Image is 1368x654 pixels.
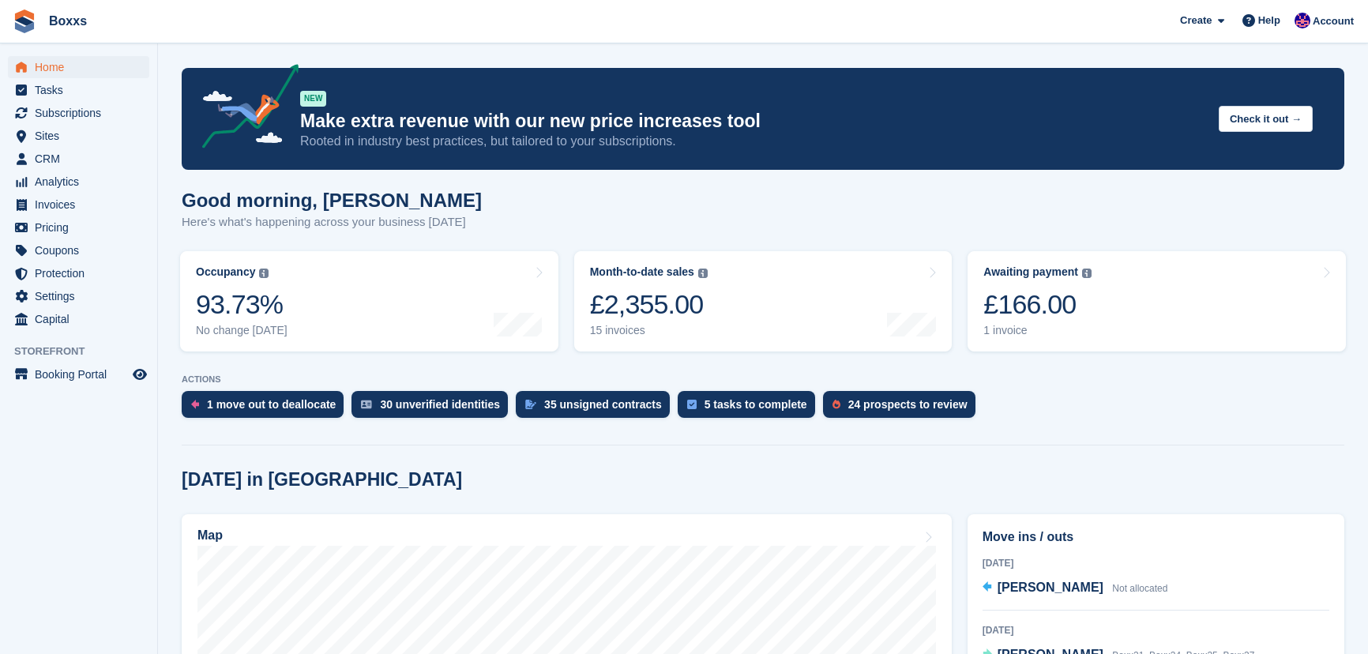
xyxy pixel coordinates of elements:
a: menu [8,308,149,330]
a: menu [8,79,149,101]
h1: Good morning, [PERSON_NAME] [182,190,482,211]
a: Boxxs [43,8,93,34]
div: 35 unsigned contracts [544,398,662,411]
span: Booking Portal [35,363,130,385]
div: [DATE] [983,556,1329,570]
a: menu [8,125,149,147]
h2: Map [197,528,223,543]
div: £166.00 [983,288,1092,321]
p: Make extra revenue with our new price increases tool [300,110,1206,133]
h2: Move ins / outs [983,528,1329,547]
div: 93.73% [196,288,288,321]
img: stora-icon-8386f47178a22dfd0bd8f6a31ec36ba5ce8667c1dd55bd0f319d3a0aa187defe.svg [13,9,36,33]
a: menu [8,171,149,193]
a: Awaiting payment £166.00 1 invoice [968,251,1346,351]
p: ACTIONS [182,374,1344,385]
span: CRM [35,148,130,170]
div: 1 move out to deallocate [207,398,336,411]
img: icon-info-grey-7440780725fd019a000dd9b08b2336e03edf1995a4989e88bcd33f0948082b44.svg [698,269,708,278]
span: Settings [35,285,130,307]
div: 1 invoice [983,324,1092,337]
p: Here's what's happening across your business [DATE] [182,213,482,231]
span: Invoices [35,194,130,216]
span: Capital [35,308,130,330]
a: menu [8,102,149,124]
div: No change [DATE] [196,324,288,337]
a: Preview store [130,365,149,384]
a: [PERSON_NAME] Not allocated [983,578,1168,599]
img: task-75834270c22a3079a89374b754ae025e5fb1db73e45f91037f5363f120a921f8.svg [687,400,697,409]
a: 35 unsigned contracts [516,391,678,426]
a: Month-to-date sales £2,355.00 15 invoices [574,251,953,351]
span: Pricing [35,216,130,239]
span: Create [1180,13,1212,28]
span: Tasks [35,79,130,101]
span: Coupons [35,239,130,261]
a: 1 move out to deallocate [182,391,351,426]
span: Sites [35,125,130,147]
h2: [DATE] in [GEOGRAPHIC_DATA] [182,469,462,490]
div: Awaiting payment [983,265,1078,279]
div: 5 tasks to complete [705,398,807,411]
span: Protection [35,262,130,284]
a: menu [8,239,149,261]
span: Storefront [14,344,157,359]
a: menu [8,262,149,284]
img: move_outs_to_deallocate_icon-f764333ba52eb49d3ac5e1228854f67142a1ed5810a6f6cc68b1a99e826820c5.svg [191,400,199,409]
span: [PERSON_NAME] [998,581,1103,594]
img: Jamie Malcolm [1295,13,1310,28]
div: 30 unverified identities [380,398,500,411]
img: contract_signature_icon-13c848040528278c33f63329250d36e43548de30e8caae1d1a13099fd9432cc5.svg [525,400,536,409]
a: menu [8,363,149,385]
img: prospect-51fa495bee0391a8d652442698ab0144808aea92771e9ea1ae160a38d050c398.svg [832,400,840,409]
div: £2,355.00 [590,288,708,321]
img: verify_identity-adf6edd0f0f0b5bbfe63781bf79b02c33cf7c696d77639b501bdc392416b5a36.svg [361,400,372,409]
img: price-adjustments-announcement-icon-8257ccfd72463d97f412b2fc003d46551f7dbcb40ab6d574587a9cd5c0d94... [189,64,299,154]
span: Help [1258,13,1280,28]
span: Home [35,56,130,78]
span: Subscriptions [35,102,130,124]
a: menu [8,216,149,239]
div: Occupancy [196,265,255,279]
span: Analytics [35,171,130,193]
a: menu [8,285,149,307]
img: icon-info-grey-7440780725fd019a000dd9b08b2336e03edf1995a4989e88bcd33f0948082b44.svg [1082,269,1092,278]
button: Check it out → [1219,106,1313,132]
div: 24 prospects to review [848,398,968,411]
div: [DATE] [983,623,1329,637]
a: menu [8,56,149,78]
div: NEW [300,91,326,107]
a: 30 unverified identities [351,391,516,426]
img: icon-info-grey-7440780725fd019a000dd9b08b2336e03edf1995a4989e88bcd33f0948082b44.svg [259,269,269,278]
a: Occupancy 93.73% No change [DATE] [180,251,558,351]
span: Account [1313,13,1354,29]
a: menu [8,194,149,216]
a: 5 tasks to complete [678,391,823,426]
div: Month-to-date sales [590,265,694,279]
a: 24 prospects to review [823,391,983,426]
div: 15 invoices [590,324,708,337]
p: Rooted in industry best practices, but tailored to your subscriptions. [300,133,1206,150]
a: menu [8,148,149,170]
span: Not allocated [1112,583,1167,594]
